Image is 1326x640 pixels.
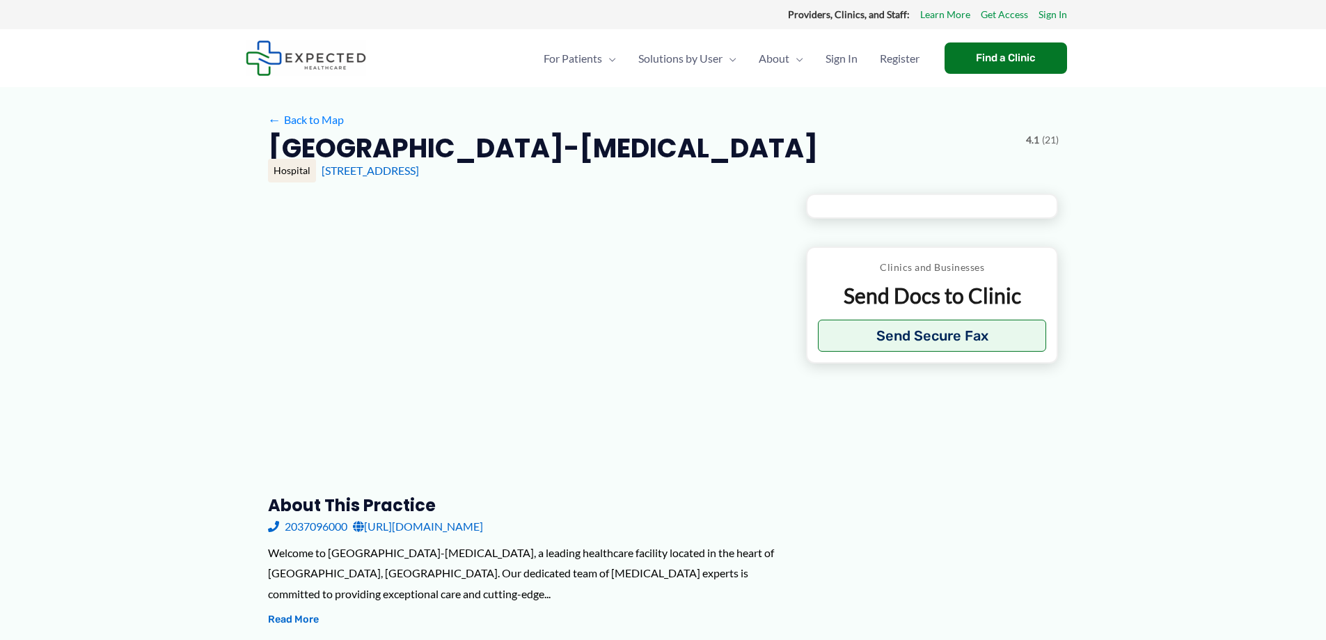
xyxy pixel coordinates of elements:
a: Learn More [920,6,970,24]
a: For PatientsMenu Toggle [532,34,627,83]
a: Sign In [1039,6,1067,24]
a: ←Back to Map [268,109,344,130]
h3: About this practice [268,494,784,516]
h2: [GEOGRAPHIC_DATA]-[MEDICAL_DATA] [268,131,818,165]
a: AboutMenu Toggle [748,34,814,83]
a: [STREET_ADDRESS] [322,164,419,177]
p: Send Docs to Clinic [818,282,1047,309]
button: Read More [268,611,319,628]
a: 2037096000 [268,516,347,537]
span: For Patients [544,34,602,83]
button: Send Secure Fax [818,320,1047,352]
span: ← [268,113,281,126]
div: Hospital [268,159,316,182]
div: Welcome to [GEOGRAPHIC_DATA]-[MEDICAL_DATA], a leading healthcare facility located in the heart o... [268,543,784,604]
span: (21) [1042,131,1059,149]
a: Sign In [814,34,869,83]
span: Menu Toggle [723,34,736,83]
a: [URL][DOMAIN_NAME] [353,516,483,537]
span: Sign In [826,34,858,83]
a: Register [869,34,931,83]
img: Expected Healthcare Logo - side, dark font, small [246,40,366,76]
a: Find a Clinic [945,42,1067,74]
span: 4.1 [1026,131,1039,149]
strong: Providers, Clinics, and Staff: [788,8,910,20]
span: Register [880,34,919,83]
nav: Primary Site Navigation [532,34,931,83]
a: Get Access [981,6,1028,24]
span: Menu Toggle [789,34,803,83]
p: Clinics and Businesses [818,258,1047,276]
span: Solutions by User [638,34,723,83]
a: Solutions by UserMenu Toggle [627,34,748,83]
span: About [759,34,789,83]
span: Menu Toggle [602,34,616,83]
